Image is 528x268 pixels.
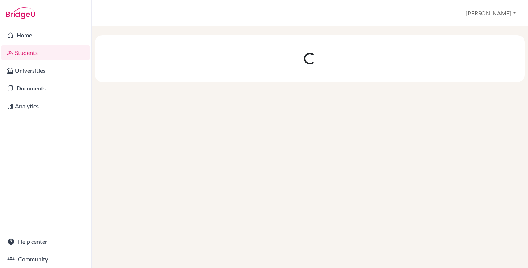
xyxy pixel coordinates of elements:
[1,81,90,96] a: Documents
[1,63,90,78] a: Universities
[1,45,90,60] a: Students
[1,99,90,113] a: Analytics
[462,6,519,20] button: [PERSON_NAME]
[1,234,90,249] a: Help center
[6,7,35,19] img: Bridge-U
[1,28,90,42] a: Home
[1,252,90,267] a: Community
